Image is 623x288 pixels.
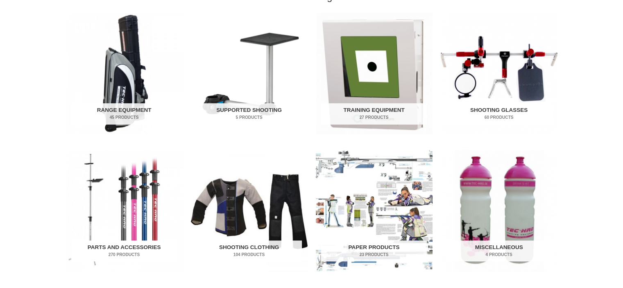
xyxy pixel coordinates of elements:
[321,114,427,120] mark: 27 Products
[196,240,302,262] h2: Shooting Clothing
[191,13,308,134] a: Visit product category Supported Shooting
[316,13,433,134] img: Training Equipment
[441,150,557,272] img: Miscellaneous
[441,150,557,272] a: Visit product category Miscellaneous
[71,103,177,125] h2: Range Equipment
[191,150,308,272] img: Shooting Clothing
[196,252,302,258] mark: 104 Products
[191,150,308,272] a: Visit product category Shooting Clothing
[71,114,177,120] mark: 45 Products
[191,13,308,134] img: Supported Shooting
[66,13,183,134] a: Visit product category Range Equipment
[446,103,552,125] h2: Shooting Glasses
[316,150,433,272] img: Paper Products
[446,240,552,262] h2: Miscellaneous
[446,252,552,258] mark: 4 Products
[66,150,183,272] a: Visit product category Parts and Accessories
[71,240,177,262] h2: Parts and Accessories
[446,114,552,120] mark: 60 Products
[321,103,427,125] h2: Training Equipment
[196,114,302,120] mark: 5 Products
[316,150,433,272] a: Visit product category Paper Products
[71,252,177,258] mark: 270 Products
[196,103,302,125] h2: Supported Shooting
[66,150,183,272] img: Parts and Accessories
[441,13,557,134] a: Visit product category Shooting Glasses
[316,13,433,134] a: Visit product category Training Equipment
[441,13,557,134] img: Shooting Glasses
[66,13,183,134] img: Range Equipment
[321,240,427,262] h2: Paper Products
[321,252,427,258] mark: 23 Products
